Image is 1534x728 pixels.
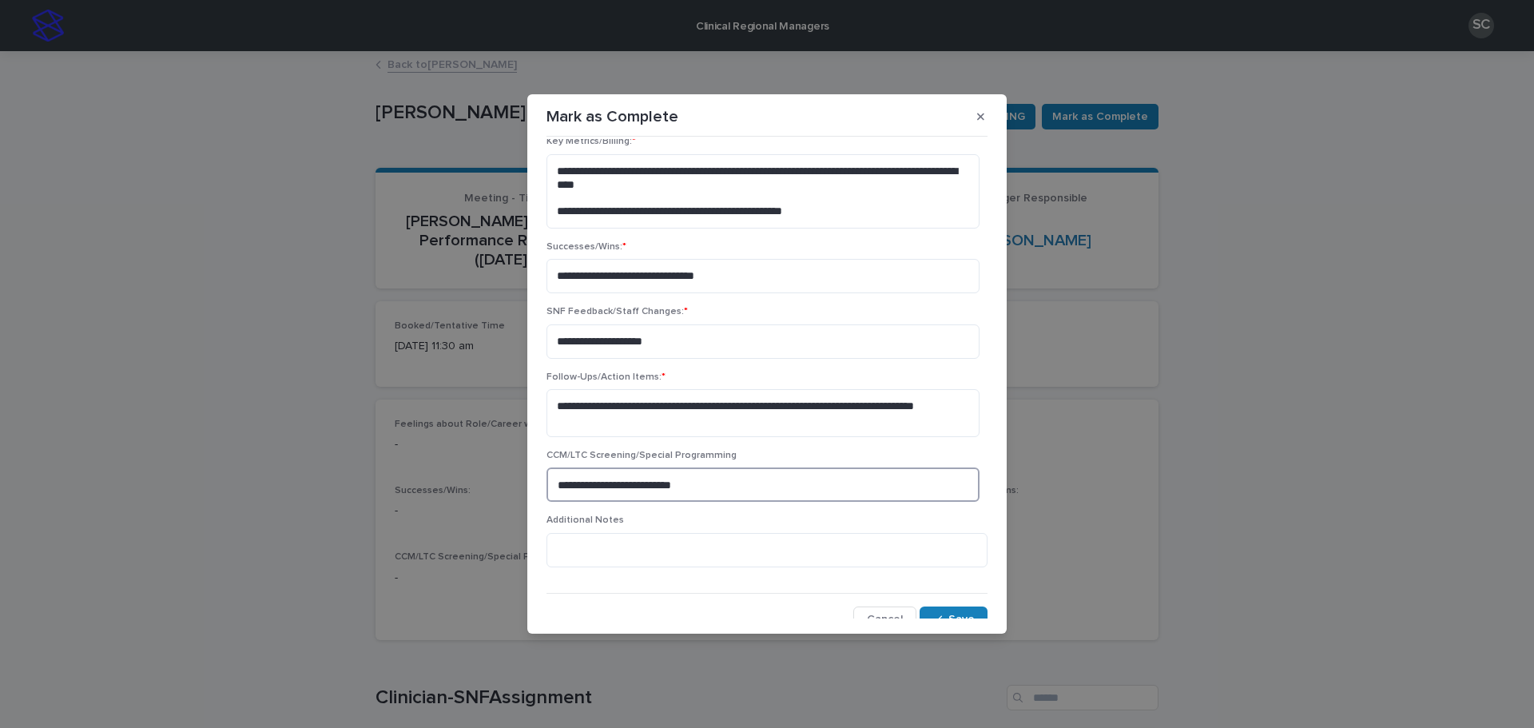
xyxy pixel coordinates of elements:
[948,614,975,625] span: Save
[920,607,988,632] button: Save
[867,614,903,625] span: Cancel
[546,137,636,146] span: Key Metrics/Billing:
[546,107,678,126] p: Mark as Complete
[546,515,624,525] span: Additional Notes
[546,372,666,382] span: Follow-Ups/Action Items:
[546,307,688,316] span: SNF Feedback/Staff Changes:
[853,607,916,632] button: Cancel
[546,242,626,252] span: Successes/Wins:
[546,451,737,460] span: CCM/LTC Screening/Special Programming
